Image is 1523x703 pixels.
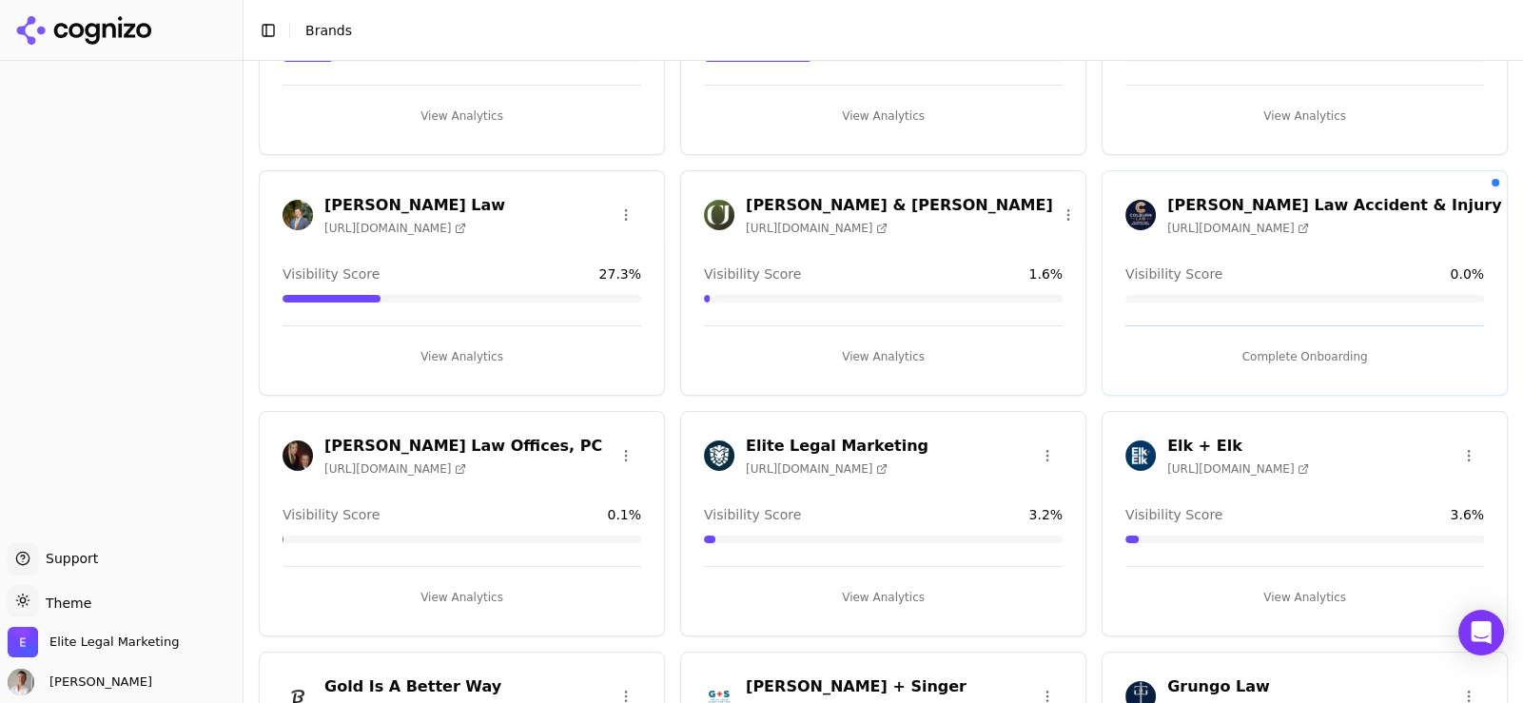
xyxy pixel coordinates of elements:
[704,342,1063,372] button: View Analytics
[49,634,179,651] span: Elite Legal Marketing
[305,21,352,40] nav: breadcrumb
[324,194,505,217] h3: [PERSON_NAME] Law
[8,627,179,657] button: Open organization switcher
[1167,435,1309,458] h3: Elk + Elk
[1125,264,1222,283] span: Visibility Score
[283,101,641,131] button: View Analytics
[1125,582,1484,613] button: View Analytics
[607,505,641,524] span: 0.1 %
[42,674,152,691] span: [PERSON_NAME]
[324,461,466,477] span: [URL][DOMAIN_NAME]
[1125,342,1484,372] button: Complete Onboarding
[324,675,501,698] h3: Gold Is A Better Way
[283,582,641,613] button: View Analytics
[746,194,1053,217] h3: [PERSON_NAME] & [PERSON_NAME]
[1125,505,1222,524] span: Visibility Score
[704,200,734,230] img: Cohen & Jaffe
[8,627,38,657] img: Elite Legal Marketing
[1167,221,1309,236] span: [URL][DOMAIN_NAME]
[283,264,380,283] span: Visibility Score
[8,669,152,695] button: Open user button
[1028,264,1063,283] span: 1.6 %
[704,264,801,283] span: Visibility Score
[1125,440,1156,471] img: Elk + Elk
[1125,200,1156,230] img: Colburn Law Accident & Injury Lawyers
[324,221,466,236] span: [URL][DOMAIN_NAME]
[1028,505,1063,524] span: 3.2 %
[1450,505,1484,524] span: 3.6 %
[704,582,1063,613] button: View Analytics
[283,505,380,524] span: Visibility Score
[283,440,313,471] img: Crossman Law Offices, PC
[283,200,313,230] img: Cannon Law
[746,675,967,698] h3: [PERSON_NAME] + Singer
[305,23,352,38] span: Brands
[1125,101,1484,131] button: View Analytics
[704,101,1063,131] button: View Analytics
[1167,461,1309,477] span: [URL][DOMAIN_NAME]
[38,596,91,611] span: Theme
[1458,610,1504,655] div: Open Intercom Messenger
[283,342,641,372] button: View Analytics
[8,669,34,695] img: Eric Bersano
[704,505,801,524] span: Visibility Score
[324,435,602,458] h3: [PERSON_NAME] Law Offices, PC
[1450,264,1484,283] span: 0.0 %
[746,221,888,236] span: [URL][DOMAIN_NAME]
[1167,675,1309,698] h3: Grungo Law
[38,549,98,568] span: Support
[599,264,641,283] span: 27.3 %
[746,461,888,477] span: [URL][DOMAIN_NAME]
[704,440,734,471] img: Elite Legal Marketing
[746,435,928,458] h3: Elite Legal Marketing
